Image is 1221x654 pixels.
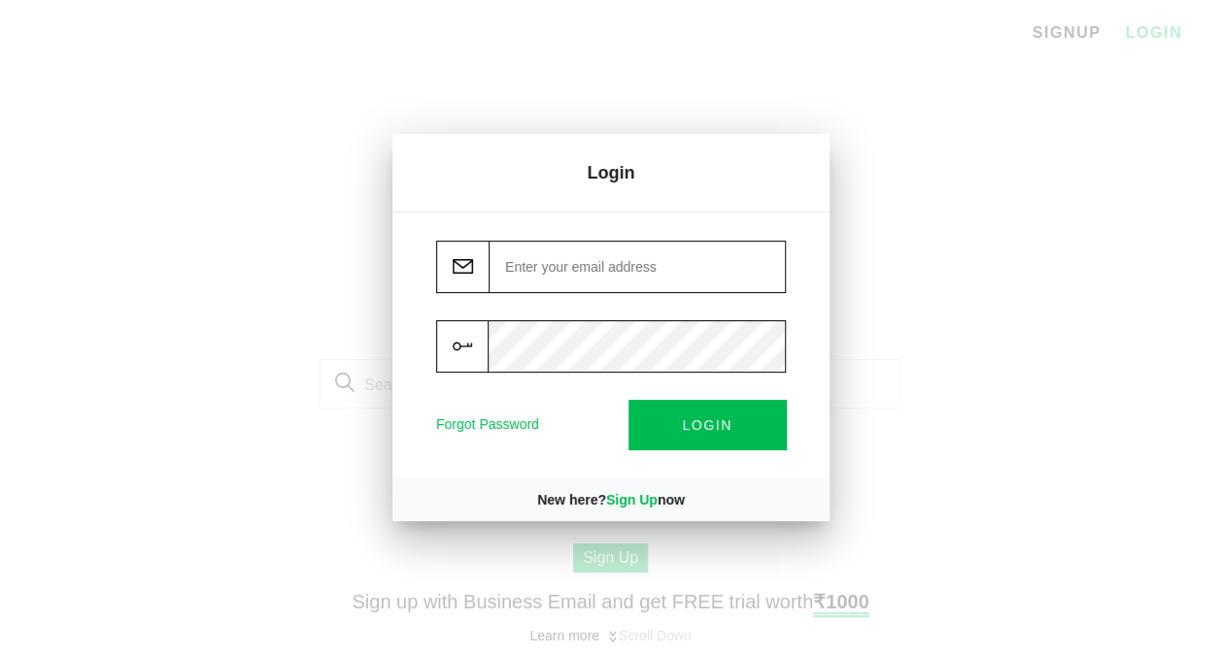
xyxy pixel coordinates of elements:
[436,241,489,293] img: email.svg
[436,416,539,432] a: Forgot Password
[436,320,488,372] img: key.svg
[422,163,800,182] p: Login
[682,416,732,432] span: LOGIN
[489,241,786,293] input: Enter your email address
[628,399,786,448] button: LOGIN
[605,491,657,507] a: Sign Up
[392,477,830,520] div: New here? now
